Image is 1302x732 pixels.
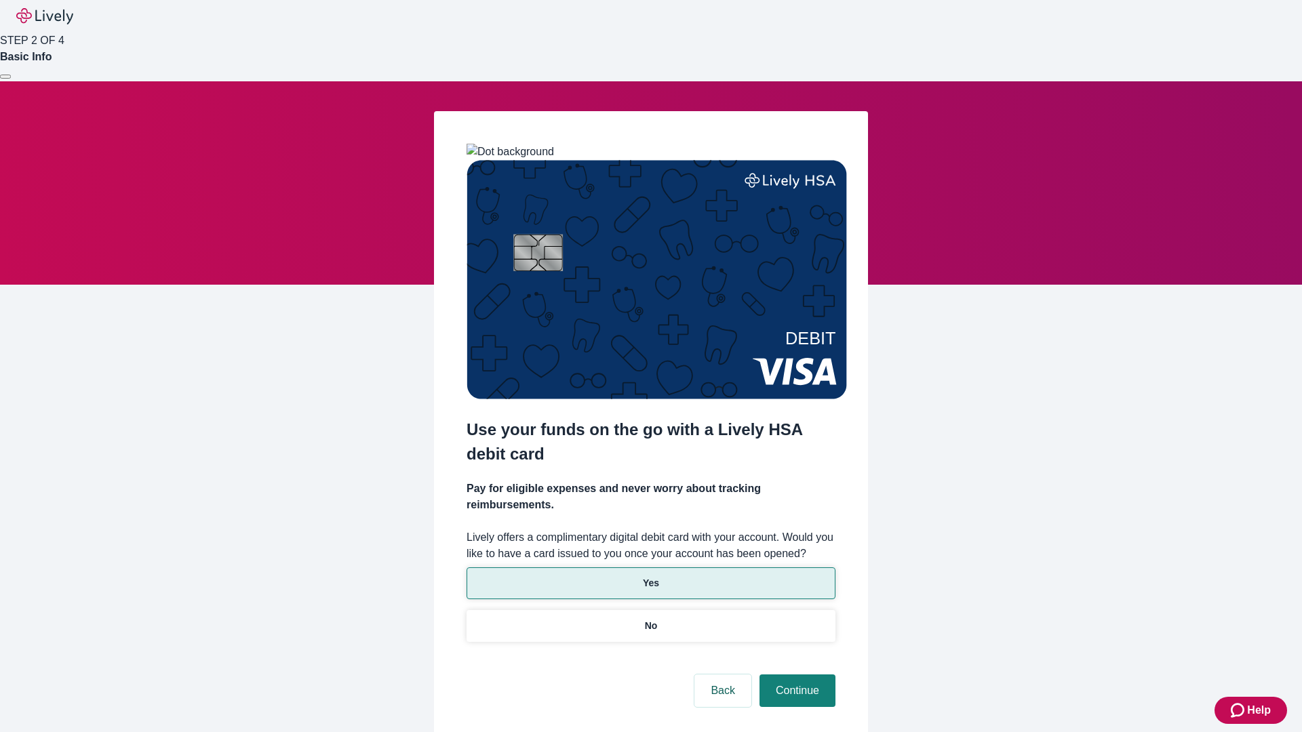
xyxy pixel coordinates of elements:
[467,144,554,160] img: Dot background
[1215,697,1287,724] button: Zendesk support iconHelp
[467,567,835,599] button: Yes
[16,8,73,24] img: Lively
[643,576,659,590] p: Yes
[694,674,751,707] button: Back
[467,418,835,466] h2: Use your funds on the go with a Lively HSA debit card
[467,481,835,513] h4: Pay for eligible expenses and never worry about tracking reimbursements.
[1231,702,1247,718] svg: Zendesk support icon
[467,610,835,642] button: No
[467,160,847,399] img: Debit card
[1247,702,1271,718] span: Help
[645,619,658,633] p: No
[759,674,835,707] button: Continue
[467,529,835,562] label: Lively offers a complimentary digital debit card with your account. Would you like to have a card...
